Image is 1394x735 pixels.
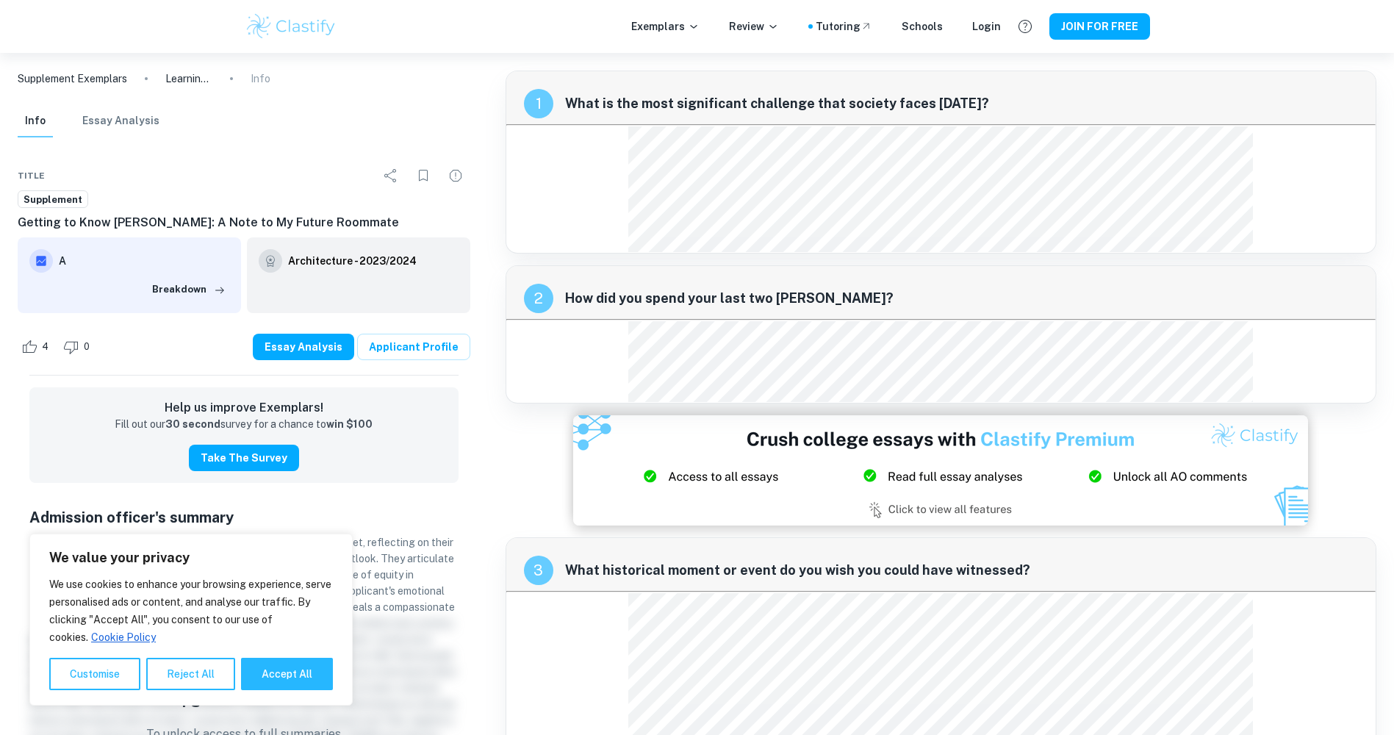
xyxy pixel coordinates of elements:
[29,506,459,528] h5: Admission officer's summary
[18,169,45,182] span: Title
[565,93,1358,114] span: What is the most significant challenge that society faces [DATE]?
[902,18,943,35] a: Schools
[148,279,229,301] button: Breakdown
[288,249,417,273] a: Architecture - 2023/2024
[972,18,1001,35] a: Login
[241,658,333,690] button: Accept All
[631,18,700,35] p: Exemplars
[18,214,470,232] h6: Getting to Know [PERSON_NAME]: A Note to My Future Roommate
[357,334,470,360] a: Applicant Profile
[189,445,299,471] button: Take the Survey
[524,89,553,118] div: recipe
[18,71,127,87] a: Supplement Exemplars
[524,284,553,313] div: recipe
[565,288,1358,309] span: How did you spend your last two [PERSON_NAME]?
[34,340,57,354] span: 4
[816,18,872,35] a: Tutoring
[49,576,333,646] p: We use cookies to enhance your browsing experience, serve personalised ads or content, and analys...
[165,71,212,87] p: Learning Perseverance Through Baking
[41,399,447,417] h6: Help us improve Exemplars!
[18,190,88,209] a: Supplement
[245,12,338,41] img: Clastify logo
[59,253,229,269] h6: A
[253,334,354,360] button: Essay Analysis
[565,560,1358,581] span: What historical moment or event do you wish you could have witnessed?
[115,417,373,433] p: Fill out our survey for a chance to
[1049,13,1150,40] button: JOIN FOR FREE
[29,534,353,706] div: We value your privacy
[441,161,470,190] div: Report issue
[18,193,87,207] span: Supplement
[18,105,53,137] button: Info
[146,658,235,690] button: Reject All
[49,658,140,690] button: Customise
[49,549,333,567] p: We value your privacy
[729,18,779,35] p: Review
[409,161,438,190] div: Bookmark
[288,253,417,269] h6: Architecture - 2023/2024
[76,340,98,354] span: 0
[573,415,1308,526] img: Ad
[376,161,406,190] div: Share
[18,335,57,359] div: Like
[165,418,220,430] strong: 30 second
[90,631,157,644] a: Cookie Policy
[1013,14,1038,39] button: Help and Feedback
[524,556,553,585] div: recipe
[251,71,270,87] p: Info
[82,105,159,137] button: Essay Analysis
[326,418,373,430] strong: win $100
[60,335,98,359] div: Dislike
